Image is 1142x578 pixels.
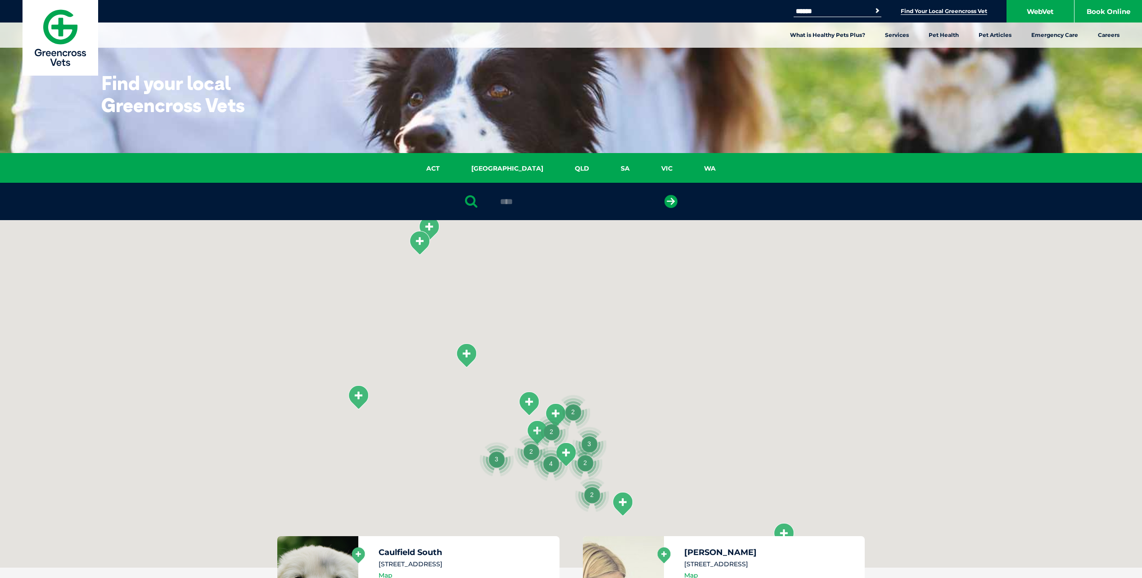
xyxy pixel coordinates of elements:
a: Find Your Local Greencross Vet [901,8,987,15]
div: 2 [514,434,548,469]
a: QLD [559,163,605,174]
a: Pet Articles [969,23,1021,48]
li: [STREET_ADDRESS] [379,560,551,569]
div: Ballarat [347,385,370,410]
a: SA [605,163,645,174]
a: WA [688,163,731,174]
li: [STREET_ADDRESS] [684,560,857,569]
a: [GEOGRAPHIC_DATA] [456,163,559,174]
div: 2 [575,478,609,512]
div: Macedon Ranges [455,343,478,368]
div: South Morang [544,403,567,428]
div: Craigieburn [518,391,540,416]
a: Services [875,23,919,48]
h5: [PERSON_NAME] [684,548,857,556]
div: White Hills [418,216,440,241]
div: Coburg [526,420,548,445]
div: 4 [534,447,568,481]
div: 2 [534,415,569,449]
a: Emergency Care [1021,23,1088,48]
a: Pet Health [919,23,969,48]
h5: Caulfield South [379,548,551,556]
h1: Find your local Greencross Vets [101,72,279,116]
div: Kangaroo Flat [408,230,431,255]
button: Search [873,6,882,15]
div: Morwell [772,523,795,547]
div: Pakenham [611,492,634,516]
a: Careers [1088,23,1129,48]
div: 2 [568,446,602,480]
div: 3 [572,427,606,461]
div: 3 [479,442,514,476]
div: 2 [556,395,590,429]
a: VIC [645,163,688,174]
a: ACT [411,163,456,174]
a: What is Healthy Pets Plus? [780,23,875,48]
